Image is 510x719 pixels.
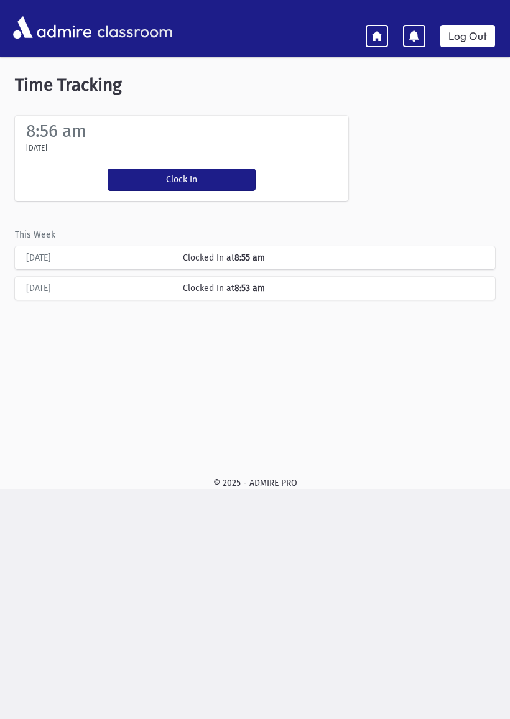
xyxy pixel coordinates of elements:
[177,251,490,264] div: Clocked In at
[20,282,177,295] div: [DATE]
[26,121,86,141] label: 8:56 am
[10,13,95,42] img: AdmirePro
[440,25,495,47] a: Log Out
[108,169,256,191] button: Clock In
[20,251,177,264] div: [DATE]
[95,11,173,44] span: classroom
[234,253,265,263] b: 8:55 am
[26,142,47,154] label: [DATE]
[10,476,500,489] div: © 2025 - ADMIRE PRO
[177,282,490,295] div: Clocked In at
[15,228,55,241] label: This Week
[234,283,265,294] b: 8:53 am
